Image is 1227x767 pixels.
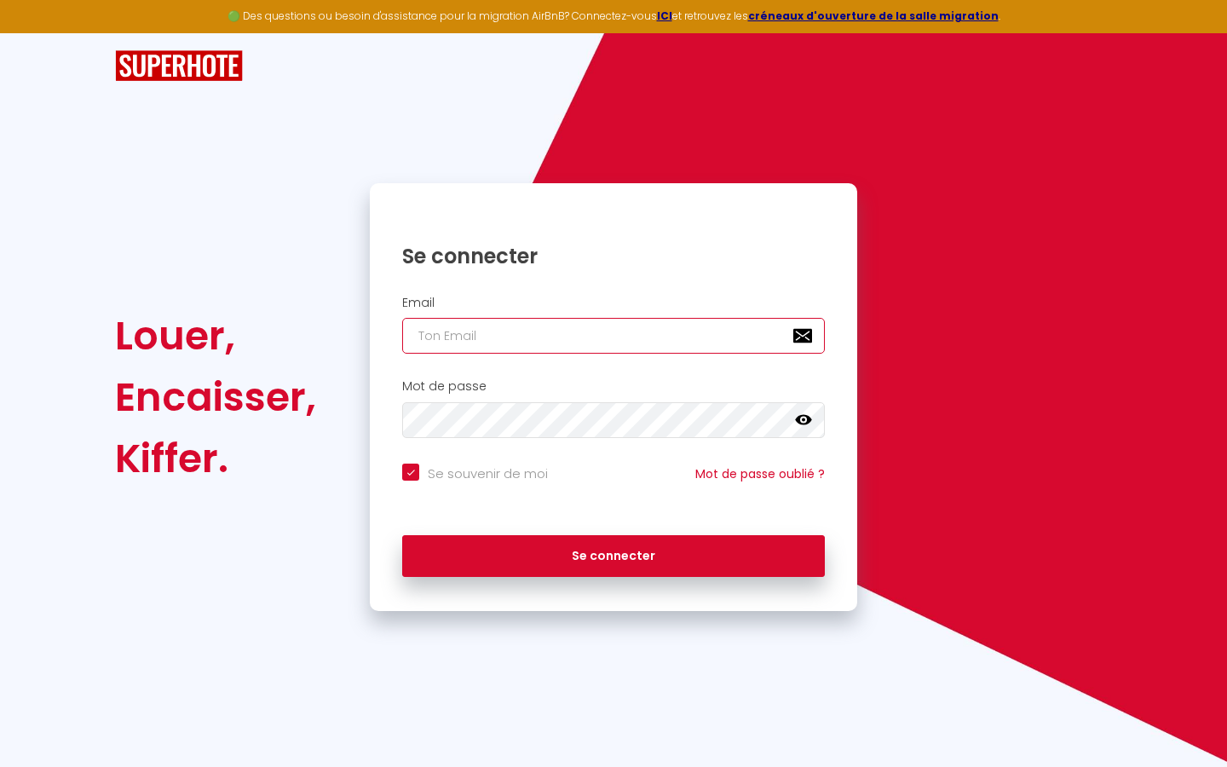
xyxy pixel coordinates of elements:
[115,50,243,82] img: SuperHote logo
[402,379,825,394] h2: Mot de passe
[657,9,672,23] a: ICI
[402,535,825,578] button: Se connecter
[402,296,825,310] h2: Email
[115,366,316,428] div: Encaisser,
[115,428,316,489] div: Kiffer.
[115,305,316,366] div: Louer,
[695,465,825,482] a: Mot de passe oublié ?
[14,7,65,58] button: Ouvrir le widget de chat LiveChat
[402,318,825,354] input: Ton Email
[748,9,999,23] a: créneaux d'ouverture de la salle migration
[402,243,825,269] h1: Se connecter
